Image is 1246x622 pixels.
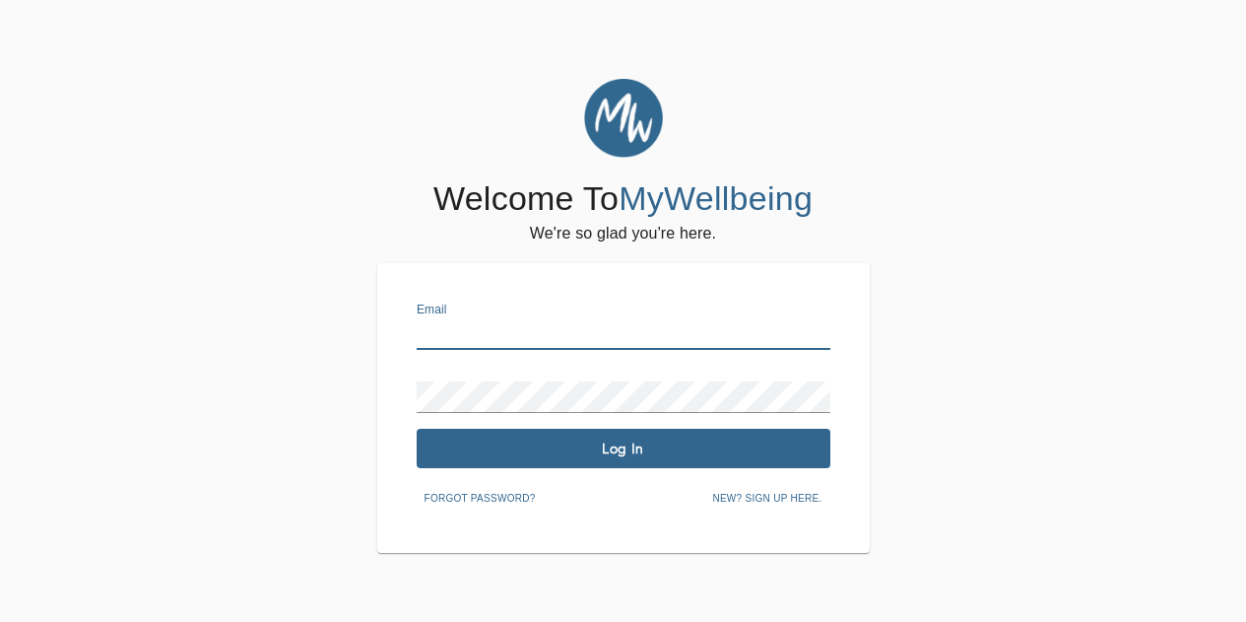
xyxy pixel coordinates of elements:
button: New? Sign up here. [704,484,829,514]
label: Email [417,305,447,316]
span: MyWellbeing [619,179,813,217]
span: New? Sign up here. [712,490,821,508]
img: MyWellbeing [584,79,663,158]
button: Forgot password? [417,484,544,514]
button: Log In [417,429,830,468]
h4: Welcome To [433,178,813,220]
span: Log In [425,440,822,458]
a: Forgot password? [417,489,544,505]
span: Forgot password? [425,490,536,508]
h6: We're so glad you're here. [530,220,716,247]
